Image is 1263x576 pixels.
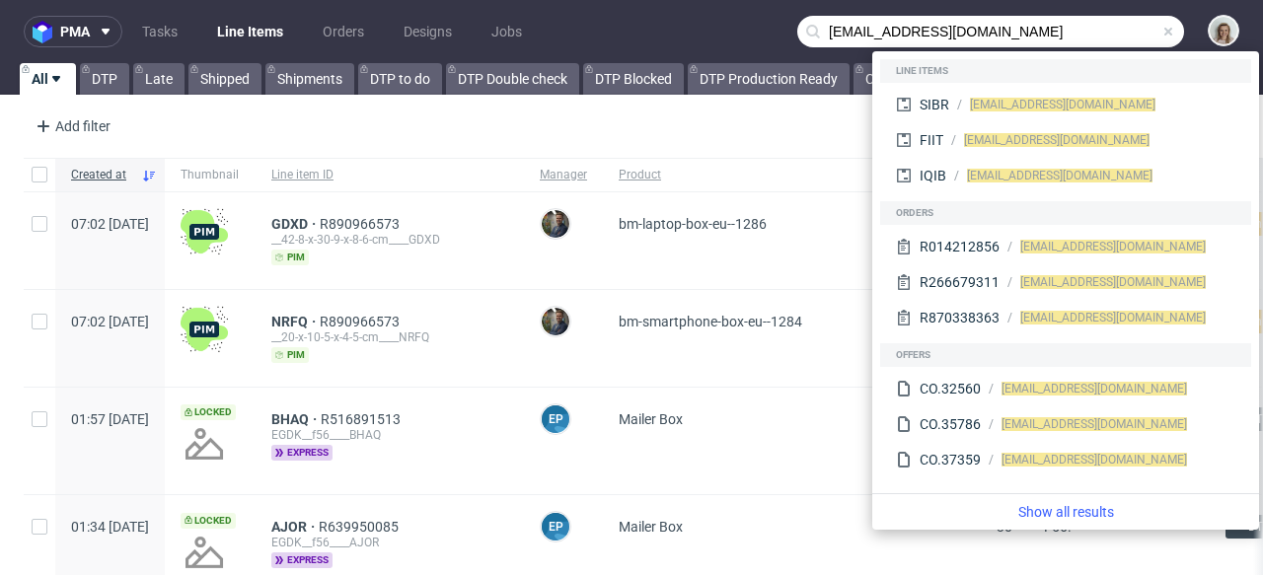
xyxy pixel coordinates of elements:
[33,21,60,43] img: logo
[358,63,442,95] a: DTP to do
[130,16,189,47] a: Tasks
[320,314,404,329] a: R890966573
[271,232,508,248] div: __42-8-x-30-9-x-8-6-cm____GDXD
[920,414,981,434] div: CO.35786
[540,167,587,183] span: Manager
[392,16,464,47] a: Designs
[920,272,1000,292] div: R266679311
[688,63,850,95] a: DTP Production Ready
[854,63,926,95] a: Custom
[24,16,122,47] button: pma
[181,420,228,468] img: no_design.png
[181,513,236,529] span: Locked
[920,130,943,150] div: FIIT
[271,347,309,363] span: pim
[271,329,508,345] div: __20-x-10-5-x-4-5-cm____NRFQ
[188,63,261,95] a: Shipped
[619,216,767,232] span: bm-laptop-box-eu--1286
[880,343,1251,367] div: Offers
[320,216,404,232] a: R890966573
[71,216,149,232] span: 07:02 [DATE]
[133,63,185,95] a: Late
[1020,240,1206,253] span: [EMAIL_ADDRESS][DOMAIN_NAME]
[446,63,579,95] a: DTP Double check
[205,16,295,47] a: Line Items
[1002,453,1187,467] span: [EMAIL_ADDRESS][DOMAIN_NAME]
[181,167,240,183] span: Thumbnail
[311,16,376,47] a: Orders
[20,63,76,95] a: All
[480,16,534,47] a: Jobs
[321,411,405,427] a: R516891513
[967,169,1152,182] span: [EMAIL_ADDRESS][DOMAIN_NAME]
[920,379,981,398] div: CO.32560
[271,552,333,568] span: express
[1002,417,1187,431] span: [EMAIL_ADDRESS][DOMAIN_NAME]
[60,25,90,38] span: pma
[319,519,403,535] a: R639950085
[964,133,1150,147] span: [EMAIL_ADDRESS][DOMAIN_NAME]
[181,404,236,420] span: Locked
[71,519,149,535] span: 01:34 [DATE]
[880,59,1251,83] div: Line items
[542,210,569,238] img: Maciej Sobola
[920,308,1000,327] div: R870338363
[542,513,569,540] figcaption: EP
[271,167,508,183] span: Line item ID
[1020,311,1206,324] span: [EMAIL_ADDRESS][DOMAIN_NAME]
[271,250,309,265] span: pim
[181,306,228,353] img: wHgJFi1I6lmhQAAAABJRU5ErkJggg==
[619,314,802,329] span: bm-smartphone-box-eu--1284
[880,201,1251,225] div: Orders
[181,208,228,255] img: wHgJFi1I6lmhQAAAABJRU5ErkJggg==
[970,98,1155,111] span: [EMAIL_ADDRESS][DOMAIN_NAME]
[619,519,683,535] span: Mailer Box
[71,314,149,329] span: 07:02 [DATE]
[71,167,133,183] span: Created at
[920,166,946,185] div: IQIB
[920,450,981,469] div: CO.37359
[1020,275,1206,289] span: [EMAIL_ADDRESS][DOMAIN_NAME]
[619,167,935,183] span: Product
[271,445,333,461] span: express
[271,427,508,443] div: EGDK__f56____BHAQ
[1002,382,1187,396] span: [EMAIL_ADDRESS][DOMAIN_NAME]
[271,411,321,427] a: BHAQ
[542,308,569,335] img: Maciej Sobola
[1210,17,1237,44] img: Monika Poźniak
[583,63,684,95] a: DTP Blocked
[181,529,228,576] img: no_design.png
[271,216,320,232] a: GDXD
[265,63,354,95] a: Shipments
[271,314,320,329] a: NRFQ
[619,411,683,427] span: Mailer Box
[542,405,569,433] figcaption: EP
[71,411,149,427] span: 01:57 [DATE]
[271,535,508,550] div: EGDK__f56____AJOR
[920,237,1000,256] div: R014212856
[28,110,114,142] div: Add filter
[271,519,319,535] a: AJOR
[920,95,949,114] div: SIBR
[880,502,1251,522] a: Show all results
[80,63,129,95] a: DTP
